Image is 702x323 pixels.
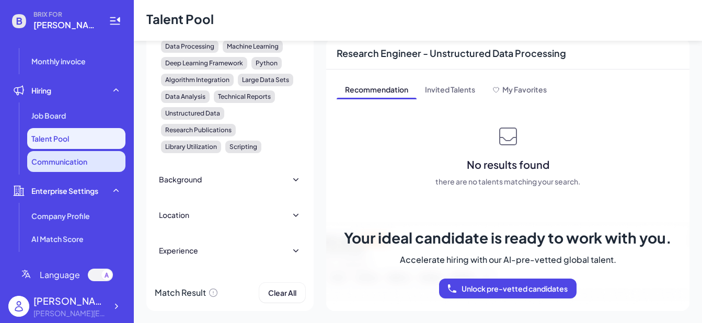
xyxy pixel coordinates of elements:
button: Unlock pre-vetted candidates [439,279,577,298]
span: Enterprise Settings [31,186,98,196]
div: Data Analysis [161,90,210,103]
span: No results found [467,157,549,172]
span: Talent Pool [31,133,69,144]
span: Your ideal candidate is ready to work with you. [344,228,672,247]
span: Unlock pre-vetted candidates [462,284,568,293]
span: Job Board [31,110,66,121]
span: Language [40,269,80,281]
img: talent-bg [326,216,689,311]
div: Experience [159,245,198,256]
div: Scripting [225,141,261,153]
div: Large Data Sets [238,74,293,86]
span: My Favorites [502,85,547,94]
div: Research Engineer - Unstructured Data Processing [326,38,689,70]
span: AI Match Score [31,234,84,244]
span: Clear All [268,288,296,297]
span: Hiring [31,85,51,96]
div: Technical Reports [214,90,275,103]
div: Match Result [155,283,218,303]
div: Algorithm Integration [161,74,234,86]
div: Unstructured Data [161,107,224,120]
div: Machine Learning [223,40,283,53]
span: Monthly invoice [31,56,86,66]
div: Research Publications [161,124,236,136]
span: fiona.jjsun@gmail.com [33,19,96,31]
div: fiona.jjsun@gmail.com [33,308,107,319]
span: Communication [31,156,87,167]
div: Library Utilization [161,141,221,153]
span: there are no talents matching your search. [435,176,580,187]
div: Deep Learning Framework [161,57,247,70]
span: BRIX FOR [33,10,96,19]
span: Invited Talents [417,82,484,99]
div: Python [251,57,282,70]
span: Accelerate hiring with our AI-pre-vetted global talent. [400,253,616,266]
button: Clear All [259,283,305,303]
div: Location [159,210,189,220]
span: Company Profile [31,211,90,221]
div: Fiona Sun [33,294,107,308]
span: Recommendation [337,82,417,99]
div: Background [159,174,202,184]
img: user_logo.png [8,296,29,317]
div: Data Processing [161,40,218,53]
